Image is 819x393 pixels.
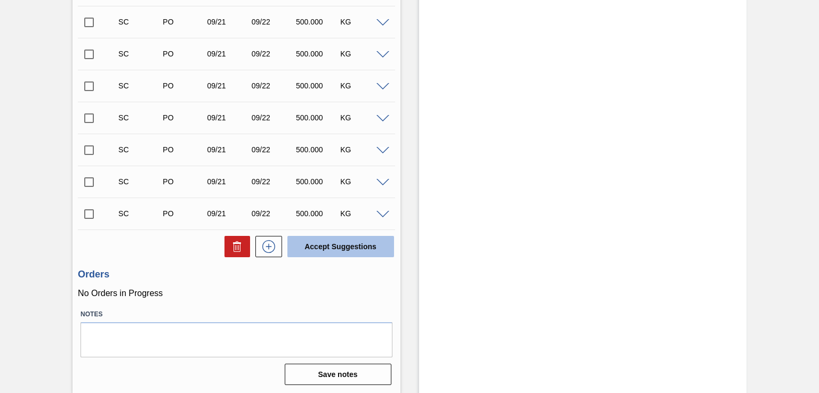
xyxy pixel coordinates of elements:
div: 09/22/2025 [249,113,298,122]
div: Accept Suggestions [282,235,395,258]
div: 09/22/2025 [249,81,298,90]
div: KG [338,177,386,186]
div: 09/22/2025 [249,145,298,154]
div: 09/21/2025 [205,81,253,90]
div: 500.000 [293,18,342,26]
div: 09/21/2025 [205,50,253,58]
div: Purchase order [160,177,208,186]
div: Purchase order [160,18,208,26]
div: 09/21/2025 [205,177,253,186]
div: Purchase order [160,81,208,90]
button: Save notes [285,364,391,385]
div: Purchase order [160,50,208,58]
div: KG [338,81,386,90]
div: 09/22/2025 [249,18,298,26]
button: Accept Suggestions [287,236,394,257]
div: KG [338,50,386,58]
div: KG [338,18,386,26]
div: Suggestion Created [116,50,164,58]
div: 500.000 [293,209,342,218]
div: 09/22/2025 [249,177,298,186]
div: 500.000 [293,177,342,186]
label: Notes [81,307,392,322]
div: 500.000 [293,50,342,58]
div: Delete Suggestions [219,236,250,257]
div: 09/22/2025 [249,50,298,58]
div: KG [338,113,386,122]
div: 09/21/2025 [205,209,253,218]
div: New suggestion [250,236,282,257]
div: 09/21/2025 [205,145,253,154]
div: Purchase order [160,113,208,122]
div: Suggestion Created [116,177,164,186]
div: Suggestion Created [116,113,164,122]
p: No Orders in Progress [78,289,395,298]
div: Purchase order [160,209,208,218]
div: KG [338,145,386,154]
div: Suggestion Created [116,81,164,90]
div: 500.000 [293,81,342,90]
div: Suggestion Created [116,145,164,154]
div: KG [338,209,386,218]
div: Suggestion Created [116,209,164,218]
div: Purchase order [160,145,208,154]
div: 500.000 [293,145,342,154]
div: 500.000 [293,113,342,122]
h3: Orders [78,269,395,280]
div: 09/22/2025 [249,209,298,218]
div: 09/21/2025 [205,18,253,26]
div: Suggestion Created [116,18,164,26]
div: 09/21/2025 [205,113,253,122]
